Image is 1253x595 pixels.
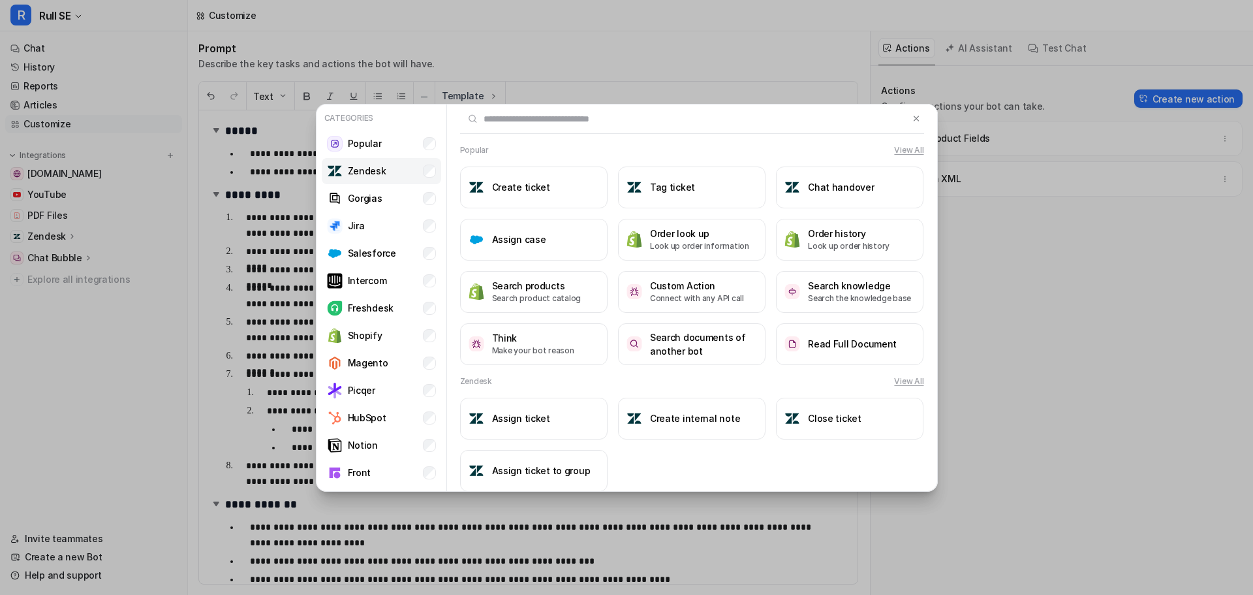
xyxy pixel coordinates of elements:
[618,271,766,313] button: Custom ActionCustom ActionConnect with any API call
[348,329,382,342] p: Shopify
[626,336,642,351] img: Search documents of another bot
[37,7,58,28] img: Profile image for eesel
[492,180,550,194] h3: Create ticket
[776,219,923,261] button: Order historyOrder historyLook up order history
[348,356,388,370] p: Magento
[224,423,245,443] button: Send a message…
[618,323,766,365] button: Search documents of another botSearch documents of another bot
[784,411,800,426] img: Close ticket
[348,219,365,233] p: Jira
[57,314,240,378] div: Innehållet i chatten är AI-genererat och kan innehålla vissa felaktigheter, vänligen verifiera kr...
[618,398,766,440] button: Create internal noteCreate internal note
[62,428,72,438] button: Gif picker
[492,345,574,357] p: Make your bot reason
[57,116,240,231] div: It does however not work when that phrase is used in Zendesk using the chrome extension, whether ...
[57,32,240,109] div: So, a bit of a followup to the previous question. I wrote this instruction into the [PERSON_NAME]...
[650,227,749,240] h3: Order look up
[348,164,386,178] p: Zendesk
[808,240,889,252] p: Look up order history
[469,180,484,195] img: Create ticket
[469,411,484,426] img: Assign ticket
[41,428,52,438] button: Emoji picker
[650,240,749,252] p: Look up order information
[460,450,608,492] button: Assign ticket to groupAssign ticket to group
[784,336,800,351] img: Read Full Document
[492,464,591,477] h3: Assign ticket to group
[650,180,695,194] h3: Tag ticket
[492,293,581,304] p: Search product catalog
[63,7,91,16] h1: eesel
[348,137,382,150] p: Popular
[348,438,378,452] p: Notion
[229,5,253,29] div: Close
[784,231,800,248] img: Order history
[650,293,744,304] p: Connect with any API call
[492,233,546,246] h3: Assign case
[348,301,394,315] p: Freshdesk
[808,337,897,351] h3: Read Full Document
[626,231,642,248] img: Order look up
[348,466,371,479] p: Front
[11,400,250,423] textarea: Message…
[469,232,484,248] img: Assign case
[460,271,608,313] button: Search productsSearch productsSearch product catalog
[10,24,251,402] div: daniel.nordh@nordbutiker.se says…
[57,237,240,250] div: --- Prompt:
[83,428,93,438] button: Start recording
[460,219,608,261] button: Assign caseAssign case
[784,180,800,195] img: Chat handover
[469,463,484,479] img: Assign ticket to group
[57,257,240,308] div: At the beginning of each conversation, make a reply with this disclaimer, unless the user writes ...
[63,16,89,29] p: Active
[460,376,492,387] h2: Zendesk
[776,323,923,365] button: Read Full DocumentRead Full Document
[8,5,33,30] button: go back
[348,191,382,205] p: Gorgias
[348,411,386,425] p: HubSpot
[618,219,766,261] button: Order look upOrder look upLook up order information
[808,411,861,425] h3: Close ticket
[469,283,484,300] img: Search products
[47,24,251,386] div: So, a bit of a followup to the previous question. I wrote this instruction into the [PERSON_NAME]...
[322,110,441,127] p: Categories
[808,279,911,293] h3: Search knowledge
[469,336,484,351] img: Think
[894,144,923,156] button: View All
[348,246,396,260] p: Salesforce
[784,284,800,299] img: Search knowledge
[808,293,911,304] p: Search the knowledge base
[492,279,581,293] h3: Search products
[776,398,923,440] button: Close ticketClose ticket
[618,167,766,208] button: Tag ticketTag ticket
[650,411,740,425] h3: Create internal note
[460,144,489,156] h2: Popular
[626,180,642,195] img: Tag ticket
[894,376,923,387] button: View All
[808,227,889,240] h3: Order history
[808,180,874,194] h3: Chat handover
[460,323,608,365] button: ThinkThinkMake your bot reason
[460,167,608,208] button: Create ticketCreate ticket
[460,398,608,440] button: Assign ticketAssign ticket
[650,279,744,293] h3: Custom Action
[492,411,550,425] h3: Assign ticket
[204,5,229,30] button: Home
[492,331,574,345] h3: Think
[776,271,923,313] button: Search knowledgeSearch knowledgeSearch the knowledge base
[650,330,757,358] h3: Search documents of another bot
[20,428,31,438] button: Upload attachment
[626,411,642,426] img: Create internal note
[626,284,642,299] img: Custom Action
[348,274,387,287] p: Intercom
[776,167,923,208] button: Chat handoverChat handover
[348,383,375,397] p: Picqer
